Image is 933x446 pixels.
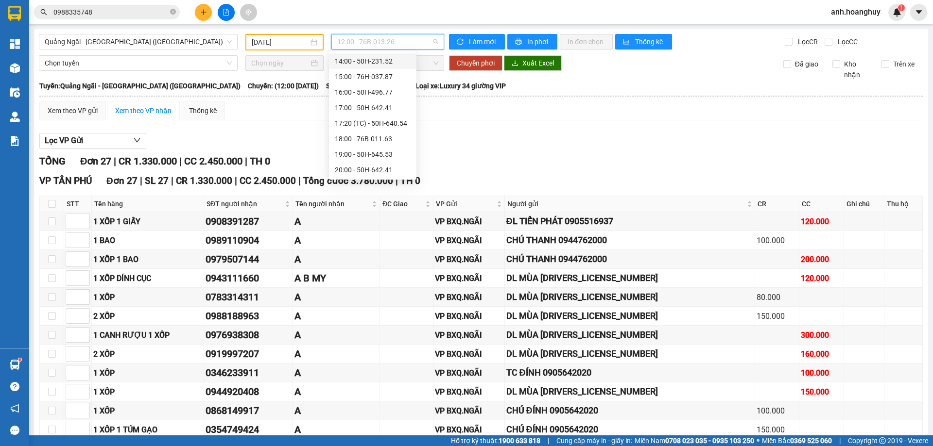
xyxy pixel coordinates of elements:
[433,420,504,439] td: VP BXQ.NGÃI
[757,234,798,247] div: 100.000
[235,175,237,186] span: |
[506,347,753,361] div: DL MÙA [DRIVERS_LICENSE_NUMBER]
[433,250,504,269] td: VP BXQ.NGÃI
[93,291,202,303] div: 1 XỐP
[200,9,207,16] span: plus
[506,423,753,436] div: CHÚ ĐÍNH 0905642020
[433,288,504,307] td: VP BXQ.NGÃI
[294,214,378,229] div: A
[294,422,378,437] div: A
[293,269,380,288] td: A B MY
[293,363,380,382] td: A
[506,252,753,266] div: CHÚ THANH 0944762000
[176,175,232,186] span: CR 1.330.000
[39,133,146,149] button: Lọc VP Gửi
[762,435,832,446] span: Miền Bắc
[506,233,753,247] div: CHÚ THANH 0944762000
[115,105,172,116] div: Xem theo VP nhận
[898,4,905,11] sup: 1
[512,60,518,67] span: download
[18,358,21,361] sup: 1
[206,365,291,380] div: 0346233911
[8,6,21,21] img: logo-vxr
[799,196,844,212] th: CC
[522,58,554,68] span: Xuất Excel
[207,198,283,209] span: SĐT người nhận
[39,155,66,167] span: TỔNG
[823,6,888,18] span: anh.hoanghuy
[449,55,502,71] button: Chuyển phơi
[250,155,270,167] span: TH 0
[506,366,753,380] div: TC ĐÍNH 0905642020
[93,215,202,228] div: 1 XỐP 1 GIẤY
[206,233,291,248] div: 0989110904
[45,134,83,147] span: Lọc VP Gửi
[469,36,497,47] span: Làm mới
[801,348,842,360] div: 160.000
[504,55,562,71] button: downloadXuất Excel
[433,363,504,382] td: VP BXQ.NGÃI
[791,59,822,69] span: Đã giao
[506,404,753,417] div: CHÚ ĐÍNH 0905642020
[335,102,411,113] div: 17:00 - 50H-642.41
[506,309,753,323] div: DL MÙA [DRIVERS_LICENSE_NUMBER]
[337,34,438,49] span: 12:00 - 76B-013.26
[204,250,293,269] td: 0979507144
[435,348,502,360] div: VP BXQ.NGÃI
[293,288,380,307] td: A
[884,196,923,212] th: Thu hộ
[382,198,423,209] span: ĐC Giao
[39,82,241,90] b: Tuyến: Quảng Ngãi - [GEOGRAPHIC_DATA] ([GEOGRAPHIC_DATA])
[206,309,291,324] div: 0988188963
[293,307,380,326] td: A
[10,426,19,435] span: message
[433,231,504,250] td: VP BXQ.NGÃI
[435,234,502,247] div: VP BXQ.NGÃI
[435,329,502,341] div: VP BXQ.NGÃI
[204,363,293,382] td: 0346233911
[294,252,378,267] div: A
[451,435,540,446] span: Hỗ trợ kỹ thuật:
[10,404,19,413] span: notification
[335,118,411,129] div: 17:20 (TC) - 50H-640.54
[10,63,20,73] img: warehouse-icon
[10,360,20,370] img: warehouse-icon
[506,215,753,228] div: ĐL TIẾN PHÁT 0905516937
[435,367,502,379] div: VP BXQ.NGÃI
[556,435,632,446] span: Cung cấp máy in - giấy in:
[294,271,378,286] div: A B MY
[294,328,378,343] div: A
[218,4,235,21] button: file-add
[252,37,309,48] input: 10/10/2025
[93,348,202,360] div: 2 XỐP
[189,105,217,116] div: Thống kê
[10,136,20,146] img: solution-icon
[801,367,842,379] div: 100.000
[80,155,111,167] span: Đơn 27
[889,59,918,69] span: Trên xe
[335,87,411,98] div: 16:00 - 50H-496.77
[295,198,370,209] span: Tên người nhận
[910,4,927,21] button: caret-down
[400,175,420,186] span: TH 0
[293,382,380,401] td: A
[294,309,378,324] div: A
[48,105,98,116] div: Xem theo VP gửi
[204,326,293,345] td: 0976938308
[206,290,291,305] div: 0783314311
[435,291,502,303] div: VP BXQ.NGÃI
[615,34,672,50] button: bar-chartThống kê
[204,212,293,231] td: 0908391287
[206,271,291,286] div: 0943111660
[844,196,884,212] th: Ghi chú
[879,437,886,444] span: copyright
[106,175,138,186] span: Đơn 27
[794,36,819,47] span: Lọc CR
[665,437,754,445] strong: 0708 023 035 - 0935 103 250
[40,9,47,16] span: search
[240,175,296,186] span: CC 2.450.000
[170,8,176,17] span: close-circle
[506,328,753,342] div: DL MÙA [DRIVERS_LICENSE_NUMBER]
[757,310,798,322] div: 150.000
[294,384,378,399] div: A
